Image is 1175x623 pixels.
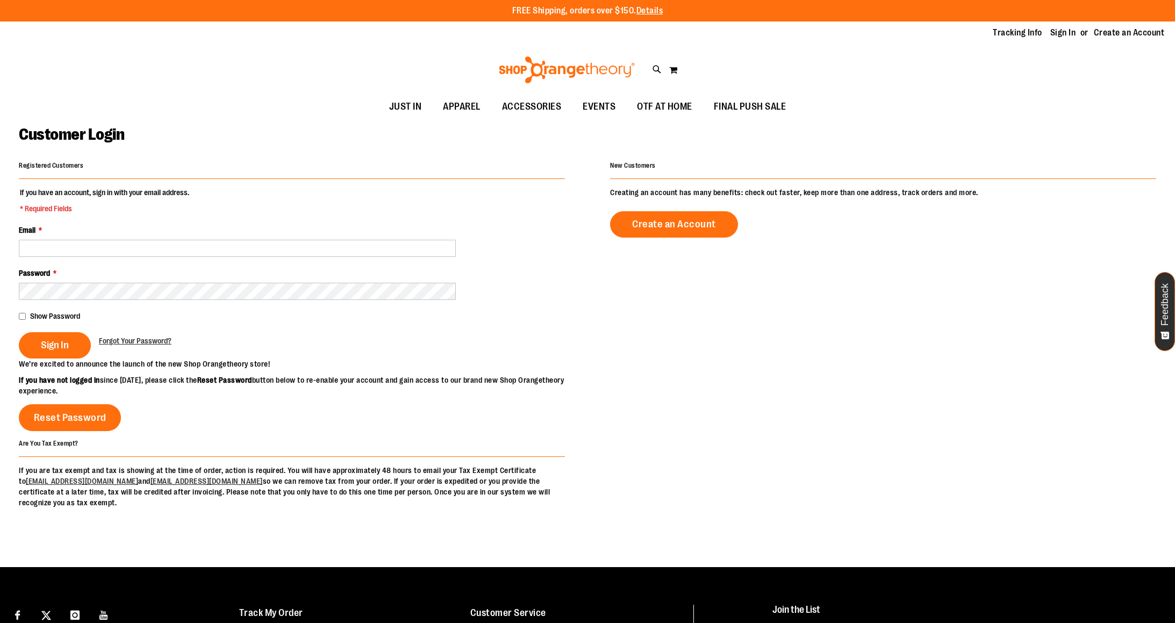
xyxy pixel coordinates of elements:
[19,187,190,214] legend: If you have an account, sign in with your email address.
[41,611,51,620] img: Twitter
[502,95,562,119] span: ACCESSORIES
[389,95,422,119] span: JUST IN
[703,95,797,119] a: FINAL PUSH SALE
[714,95,786,119] span: FINAL PUSH SALE
[197,376,252,384] strong: Reset Password
[19,404,121,431] a: Reset Password
[1155,272,1175,351] button: Feedback - Show survey
[432,95,491,119] a: APPAREL
[26,477,138,485] a: [EMAIL_ADDRESS][DOMAIN_NAME]
[30,312,80,320] span: Show Password
[610,187,1156,198] p: Creating an account has many benefits: check out faster, keep more than one address, track orders...
[19,359,587,369] p: We’re excited to announce the launch of the new Shop Orangetheory store!
[497,56,636,83] img: Shop Orangetheory
[19,465,565,508] p: If you are tax exempt and tax is showing at the time of order, action is required. You will have ...
[99,335,171,346] a: Forgot Your Password?
[19,332,91,359] button: Sign In
[34,412,106,424] span: Reset Password
[512,5,663,17] p: FREE Shipping, orders over $150.
[19,269,50,277] span: Password
[993,27,1042,39] a: Tracking Info
[470,607,546,618] a: Customer Service
[1050,27,1076,39] a: Sign In
[19,375,587,396] p: since [DATE], please click the button below to re-enable your account and gain access to our bran...
[636,6,663,16] a: Details
[19,376,100,384] strong: If you have not logged in
[19,439,78,447] strong: Are You Tax Exempt?
[20,203,189,214] span: * Required Fields
[572,95,626,119] a: EVENTS
[19,162,83,169] strong: Registered Customers
[19,226,35,234] span: Email
[610,211,738,238] a: Create an Account
[151,477,263,485] a: [EMAIL_ADDRESS][DOMAIN_NAME]
[637,95,692,119] span: OTF AT HOME
[41,339,69,351] span: Sign In
[1160,283,1170,326] span: Feedback
[632,218,716,230] span: Create an Account
[626,95,703,119] a: OTF AT HOME
[610,162,656,169] strong: New Customers
[239,607,303,618] a: Track My Order
[1094,27,1165,39] a: Create an Account
[583,95,615,119] span: EVENTS
[491,95,572,119] a: ACCESSORIES
[378,95,433,119] a: JUST IN
[19,125,124,144] span: Customer Login
[99,336,171,345] span: Forgot Your Password?
[443,95,481,119] span: APPAREL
